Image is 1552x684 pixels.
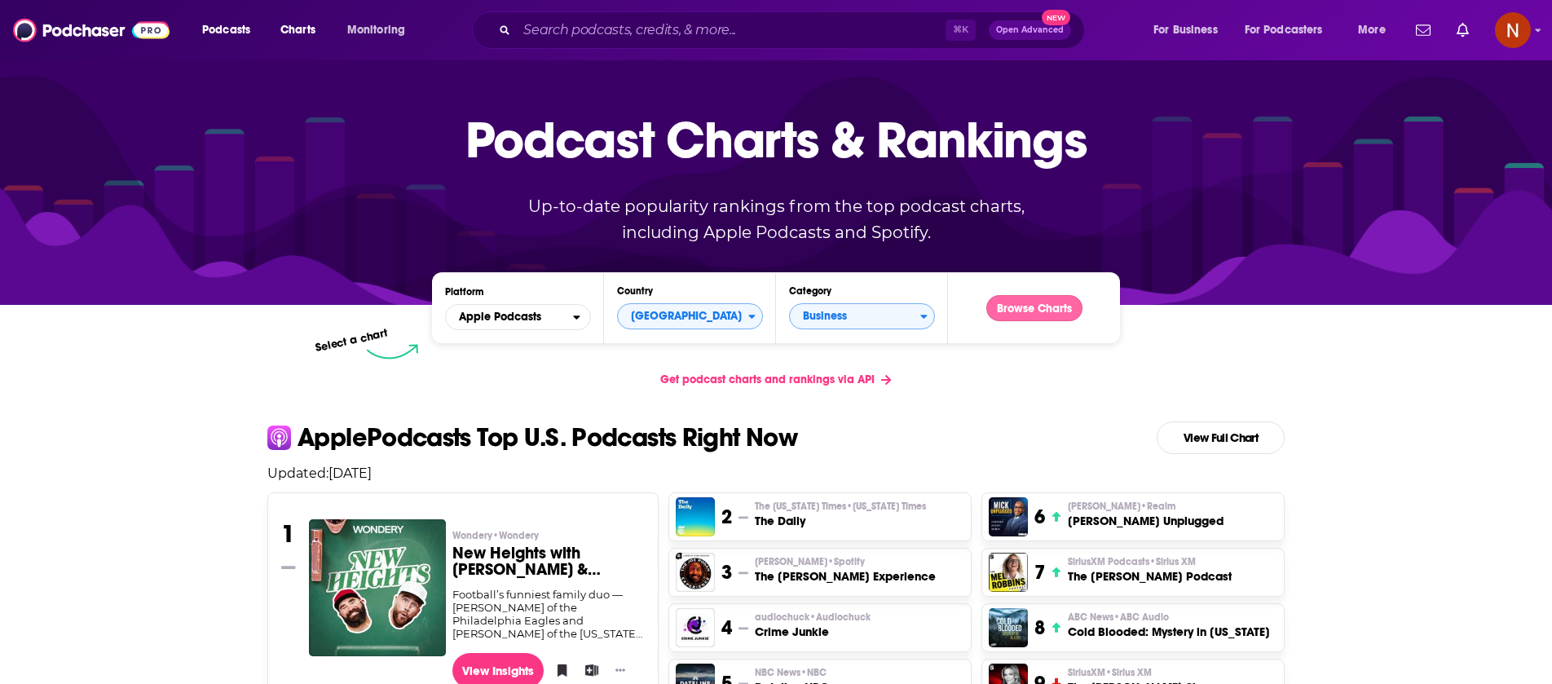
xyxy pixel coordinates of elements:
[496,193,1056,245] p: Up-to-date popularity rankings from the top podcast charts, including Apple Podcasts and Spotify.
[1149,556,1196,567] span: • Sirius XM
[580,658,596,682] button: Add to List
[1068,611,1270,624] p: ABC News • ABC Audio
[755,611,871,624] span: audiochuck
[1358,19,1386,42] span: More
[1068,500,1224,529] a: [PERSON_NAME]•Realm[PERSON_NAME] Unplugged
[347,19,405,42] span: Monitoring
[1068,624,1270,640] h3: Cold Blooded: Mystery in [US_STATE]
[1347,17,1406,43] button: open menu
[336,17,426,43] button: open menu
[946,20,976,41] span: ⌘ K
[617,303,763,329] button: Countries
[755,666,829,679] p: NBC News • NBC
[309,519,446,655] a: New Heights with Jason & Travis Kelce
[452,529,646,542] p: Wondery • Wondery
[314,326,389,355] p: Select a chart
[1068,555,1232,568] p: SiriusXM Podcasts • Sirius XM
[676,608,715,647] img: Crime Junkie
[755,513,926,529] h3: The Daily
[452,529,539,542] span: Wondery
[1495,12,1531,48] img: User Profile
[1068,666,1215,679] p: SiriusXM • Sirius XM
[367,344,418,360] img: select arrow
[989,553,1028,592] img: The Mel Robbins Podcast
[1495,12,1531,48] span: Logged in as AdelNBM
[1042,10,1071,25] span: New
[660,373,875,386] span: Get podcast charts and rankings via API
[996,26,1064,34] span: Open Advanced
[452,588,646,640] div: Football’s funniest family duo — [PERSON_NAME] of the Philadelphia Eagles and [PERSON_NAME] of th...
[280,19,315,42] span: Charts
[445,304,591,330] h2: Platforms
[1409,16,1437,44] a: Show notifications dropdown
[267,426,291,449] img: apple Icon
[309,519,446,656] img: New Heights with Jason & Travis Kelce
[13,15,170,46] img: Podchaser - Follow, Share and Rate Podcasts
[1495,12,1531,48] button: Show profile menu
[755,500,926,513] span: The [US_STATE] Times
[989,608,1028,647] a: Cold Blooded: Mystery in Alaska
[609,662,632,678] button: Show More Button
[755,555,936,585] a: [PERSON_NAME]•SpotifyThe [PERSON_NAME] Experience
[1034,616,1045,640] h3: 8
[465,86,1087,192] p: Podcast Charts & Rankings
[647,360,904,399] a: Get podcast charts and rankings via API
[986,295,1082,321] button: Browse Charts
[618,302,748,330] span: [GEOGRAPHIC_DATA]
[755,624,871,640] h3: Crime Junkie
[1153,19,1218,42] span: For Business
[1068,611,1270,640] a: ABC News•ABC AudioCold Blooded: Mystery in [US_STATE]
[191,17,271,43] button: open menu
[721,616,732,640] h3: 4
[459,311,541,323] span: Apple Podcasts
[1157,421,1285,454] a: View Full Chart
[676,553,715,592] img: The Joe Rogan Experience
[721,505,732,529] h3: 2
[445,304,591,330] button: open menu
[1068,555,1232,585] a: SiriusXM Podcasts•Sirius XMThe [PERSON_NAME] Podcast
[1034,560,1045,585] h3: 7
[755,555,936,568] p: Joe Rogan • Spotify
[755,666,827,679] span: NBC News
[789,303,935,329] button: Categories
[755,500,926,529] a: The [US_STATE] Times•[US_STATE] TimesThe Daily
[1234,17,1347,43] button: open menu
[1068,555,1196,568] span: SiriusXM Podcasts
[452,545,646,578] h3: New Heights with [PERSON_NAME] & [PERSON_NAME]
[1068,568,1232,585] h3: The [PERSON_NAME] Podcast
[487,11,1100,49] div: Search podcasts, credits, & more...
[755,555,865,568] span: [PERSON_NAME]
[298,425,797,451] p: Apple Podcasts Top U.S. Podcasts Right Now
[1142,17,1238,43] button: open menu
[281,519,295,549] h3: 1
[202,19,250,42] span: Podcasts
[270,17,325,43] a: Charts
[452,529,646,588] a: Wondery•WonderyNew Heights with [PERSON_NAME] & [PERSON_NAME]
[1113,611,1169,623] span: • ABC Audio
[989,20,1071,40] button: Open AdvancedNew
[1068,500,1224,513] p: Mick Hunt • Realm
[827,556,865,567] span: • Spotify
[755,611,871,640] a: audiochuck•AudiochuckCrime Junkie
[800,667,827,678] span: • NBC
[1105,667,1152,678] span: • Sirius XM
[517,17,946,43] input: Search podcasts, credits, & more...
[989,497,1028,536] img: Mick Unplugged
[1245,19,1323,42] span: For Podcasters
[721,560,732,585] h3: 3
[492,530,539,541] span: • Wondery
[755,500,926,513] p: The New York Times • New York Times
[676,497,715,536] img: The Daily
[1140,501,1175,512] span: • Realm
